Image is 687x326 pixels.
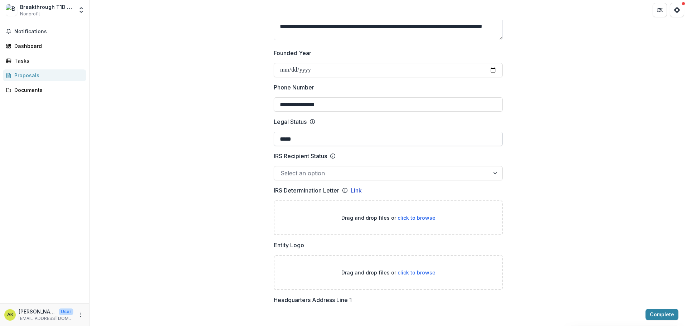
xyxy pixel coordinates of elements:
[14,86,81,94] div: Documents
[20,3,73,11] div: Breakthrough T1D (formerly JDRF)
[14,72,81,79] div: Proposals
[3,26,86,37] button: Notifications
[3,69,86,81] a: Proposals
[351,186,362,195] a: Link
[645,309,678,320] button: Complete
[76,3,86,17] button: Open entity switcher
[14,29,83,35] span: Notifications
[19,315,73,322] p: [EMAIL_ADDRESS][DOMAIN_NAME]
[274,296,352,304] p: Headquarters Address Line 1
[59,308,73,315] p: User
[653,3,667,17] button: Partners
[19,308,56,315] p: [PERSON_NAME]
[3,55,86,67] a: Tasks
[274,49,311,57] p: Founded Year
[398,215,435,221] span: click to browse
[3,40,86,52] a: Dashboard
[274,186,339,195] p: IRS Determination Letter
[14,57,81,64] div: Tasks
[76,311,85,319] button: More
[3,84,86,96] a: Documents
[14,42,81,50] div: Dashboard
[20,11,40,17] span: Nonprofit
[341,269,435,276] p: Drag and drop files or
[6,4,17,16] img: Breakthrough T1D (formerly JDRF)
[274,83,314,92] p: Phone Number
[341,214,435,222] p: Drag and drop files or
[274,241,304,249] p: Entity Logo
[7,312,13,317] div: Anne Kahl
[274,117,307,126] p: Legal Status
[274,152,327,160] p: IRS Recipient Status
[398,269,435,276] span: click to browse
[670,3,684,17] button: Get Help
